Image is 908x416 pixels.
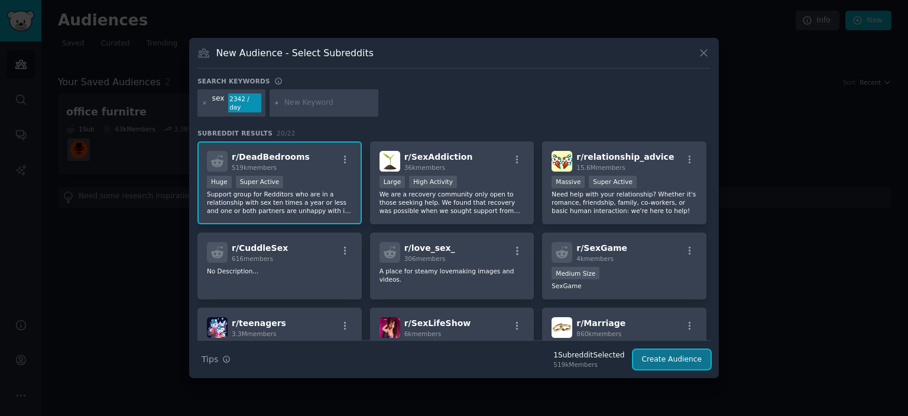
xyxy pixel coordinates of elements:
span: 20 / 22 [277,130,296,137]
img: SexAddiction [380,151,400,172]
p: No Description... [207,267,352,275]
div: Super Active [589,176,637,188]
span: 3.3M members [232,330,277,337]
img: SexLifeShow [380,317,400,338]
p: Need help with your relationship? Whether it's romance, friendship, family, co-workers, or basic ... [552,190,697,215]
span: r/ SexAddiction [404,152,473,162]
p: SexGame [552,282,697,290]
input: New Keyword [284,98,374,108]
span: r/ SexGame [576,243,627,253]
div: High Activity [409,176,457,188]
div: Large [380,176,406,188]
img: teenagers [207,317,228,338]
span: 306 members [404,255,446,262]
span: 4k members [576,255,614,262]
span: r/ CuddleSex [232,243,288,253]
span: 15.6M members [576,164,625,171]
div: Medium Size [552,267,599,279]
span: r/ love_sex_ [404,243,455,253]
span: r/ SexLifeShow [404,318,471,328]
div: 2342 / day [228,93,261,112]
span: Subreddit Results [197,129,273,137]
span: r/ teenagers [232,318,286,328]
div: Massive [552,176,585,188]
span: 6k members [404,330,442,337]
span: r/ DeadBedrooms [232,152,310,162]
span: Tips [202,353,218,366]
button: Tips [197,349,235,370]
span: 860k members [576,330,621,337]
div: 1 Subreddit Selected [553,350,624,361]
span: r/ Marriage [576,318,625,328]
span: 36k members [404,164,445,171]
img: Marriage [552,317,572,338]
p: We are a recovery community only open to those seeking help. We found that recovery was possible ... [380,190,525,215]
p: A place for steamy lovemaking images and videos. [380,267,525,283]
div: Huge [207,176,232,188]
h3: New Audience - Select Subreddits [216,47,374,59]
span: 616 members [232,255,273,262]
div: sex [212,93,225,112]
img: relationship_advice [552,151,572,172]
p: Support group for Redditors who are in a relationship with sex ten times a year or less and one o... [207,190,352,215]
div: 519k Members [553,360,624,369]
div: Super Active [236,176,284,188]
h3: Search keywords [197,77,270,85]
button: Create Audience [633,350,711,370]
span: 519k members [232,164,277,171]
span: r/ relationship_advice [576,152,674,162]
